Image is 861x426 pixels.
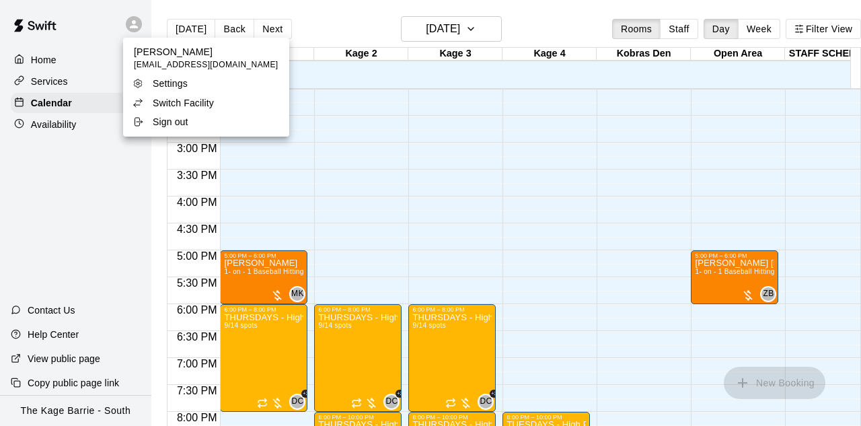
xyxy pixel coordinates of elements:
a: Settings [123,74,289,93]
p: [PERSON_NAME] [134,45,278,59]
p: Switch Facility [153,96,214,110]
p: Settings [153,77,188,90]
span: [EMAIL_ADDRESS][DOMAIN_NAME] [134,59,278,72]
p: Sign out [153,115,188,129]
a: Switch Facility [123,94,289,112]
